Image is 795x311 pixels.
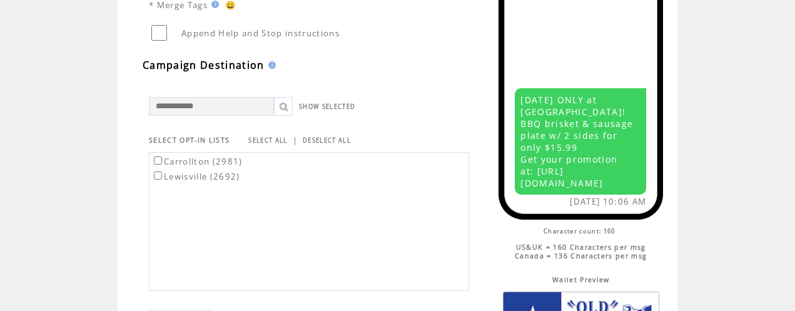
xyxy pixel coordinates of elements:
input: Carrollton (2981) [154,156,162,165]
input: Lewisville (2692) [154,171,162,180]
a: DESELECT ALL [303,136,351,145]
label: Lewisville (2692) [151,171,240,182]
a: SHOW SELECTED [299,103,355,111]
span: [DATE] 10:06 AM [570,196,646,207]
a: SELECT ALL [248,136,287,145]
span: Wallet Preview [552,275,610,284]
img: help.gif [265,61,276,69]
span: US&UK = 160 Characters per msg [516,243,646,252]
img: help.gif [208,1,219,8]
span: Character count: 160 [544,227,615,235]
span: Campaign Destination [143,58,265,72]
span: | [293,135,298,146]
label: Carrollton (2981) [151,156,243,167]
span: [DATE] ONLY at [GEOGRAPHIC_DATA]! BBQ brisket & sausage plate w/ 2 sides for only $15.99 Get your... [520,94,633,189]
span: Canada = 136 Characters per msg [515,252,647,260]
span: SELECT OPT-IN LISTS [149,136,230,145]
span: Append Help and Stop instructions [181,28,340,39]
